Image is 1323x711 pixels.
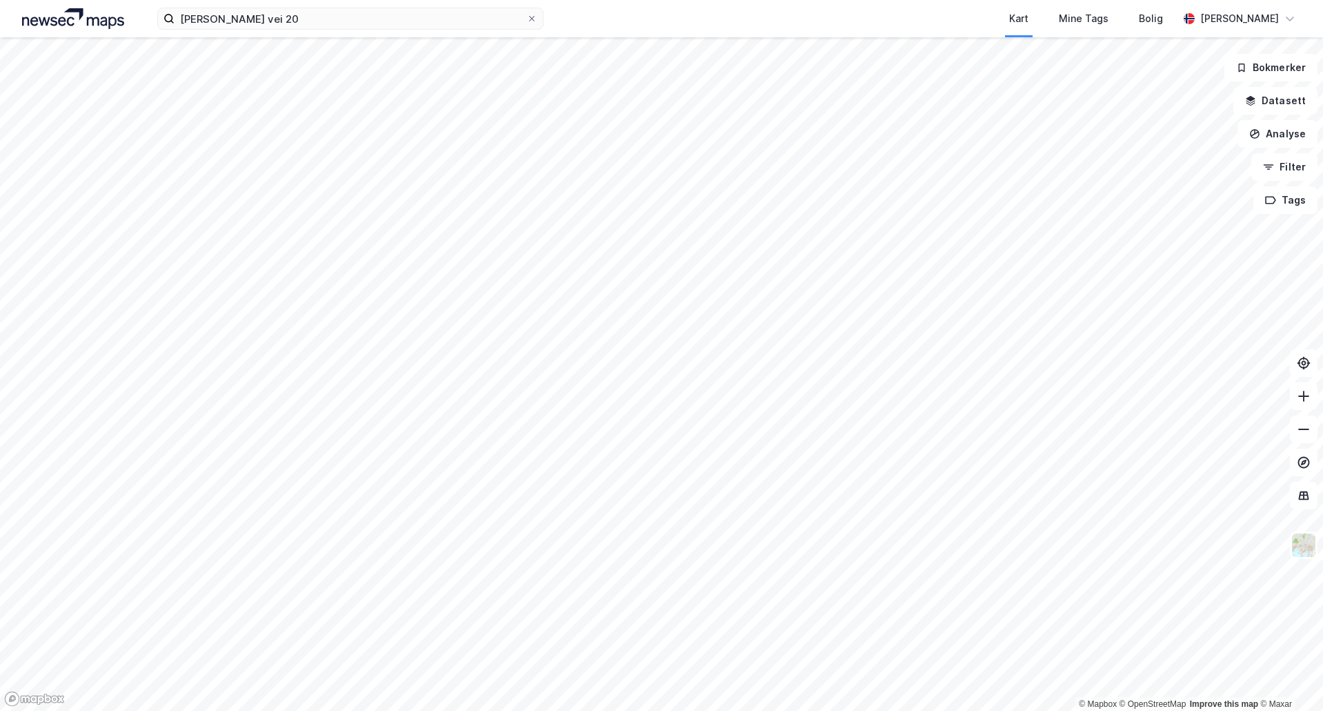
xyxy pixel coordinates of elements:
[1190,699,1258,709] a: Improve this map
[1224,54,1317,81] button: Bokmerker
[1139,10,1163,27] div: Bolig
[1079,699,1117,709] a: Mapbox
[1237,120,1317,148] button: Analyse
[4,691,65,707] a: Mapbox homepage
[1200,10,1279,27] div: [PERSON_NAME]
[22,8,124,29] img: logo.a4113a55bc3d86da70a041830d287a7e.svg
[1253,186,1317,214] button: Tags
[1009,10,1028,27] div: Kart
[1251,153,1317,181] button: Filter
[1059,10,1108,27] div: Mine Tags
[1254,645,1323,711] iframe: Chat Widget
[175,8,526,29] input: Søk på adresse, matrikkel, gårdeiere, leietakere eller personer
[1233,87,1317,115] button: Datasett
[1120,699,1186,709] a: OpenStreetMap
[1291,532,1317,558] img: Z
